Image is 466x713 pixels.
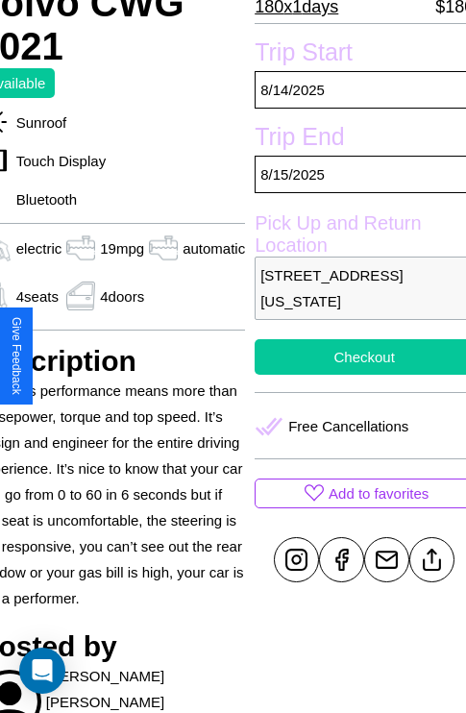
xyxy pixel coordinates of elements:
img: gas [61,234,100,262]
p: Add to favorites [329,480,429,506]
div: Open Intercom Messenger [19,648,65,694]
p: 4 doors [100,283,144,309]
img: gas [144,234,183,262]
img: gas [61,282,100,310]
p: Free Cancellations [288,413,408,439]
p: 4 seats [16,283,59,309]
p: Sunroof [7,110,67,135]
p: Touch Display [7,148,106,174]
p: Bluetooth [7,186,77,212]
p: electric [16,235,62,261]
p: automatic [183,235,245,261]
div: Give Feedback [10,317,23,395]
p: 19 mpg [100,235,144,261]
